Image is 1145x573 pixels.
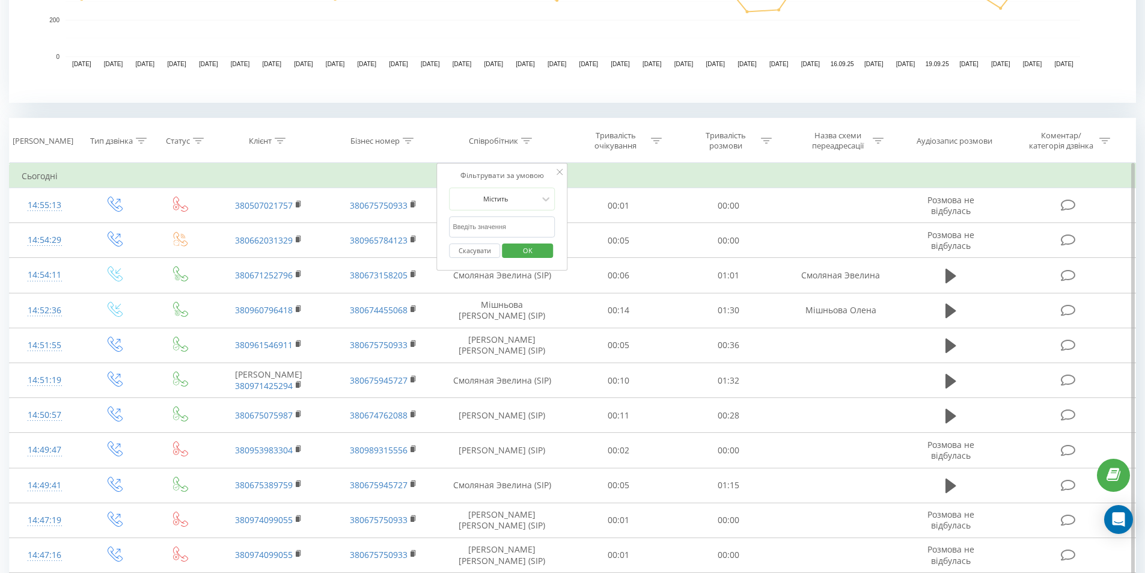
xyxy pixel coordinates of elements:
[1104,505,1133,534] div: Open Intercom Messenger
[22,369,68,392] div: 14:51:19
[611,61,630,67] text: [DATE]
[864,61,884,67] text: [DATE]
[441,293,564,328] td: Мішньова [PERSON_NAME] (SIP)
[22,509,68,532] div: 14:47:19
[564,223,674,258] td: 00:05
[511,241,545,260] span: OK
[927,194,974,216] span: Розмова не відбулась
[294,61,313,67] text: [DATE]
[235,549,293,560] a: 380974099055
[564,258,674,293] td: 00:06
[1026,130,1096,151] div: Коментар/категорія дзвінка
[231,61,250,67] text: [DATE]
[22,194,68,217] div: 14:55:13
[564,538,674,572] td: 00:01
[326,61,345,67] text: [DATE]
[421,61,440,67] text: [DATE]
[564,433,674,468] td: 00:02
[564,328,674,363] td: 00:05
[235,304,293,316] a: 380960796418
[22,474,68,497] div: 14:49:41
[235,200,293,211] a: 380507021757
[548,61,567,67] text: [DATE]
[199,61,218,67] text: [DATE]
[235,269,293,281] a: 380671252796
[235,444,293,456] a: 380953983304
[249,136,272,146] div: Клієнт
[801,61,820,67] text: [DATE]
[235,380,293,391] a: 380971425294
[22,263,68,287] div: 14:54:11
[104,61,123,67] text: [DATE]
[72,61,91,67] text: [DATE]
[441,363,564,398] td: Смоляная Эвелина (SIP)
[783,293,897,328] td: Мішньова Олена
[959,61,979,67] text: [DATE]
[706,61,725,67] text: [DATE]
[674,258,784,293] td: 01:01
[441,433,564,468] td: [PERSON_NAME] (SIP)
[262,61,281,67] text: [DATE]
[441,258,564,293] td: Смоляная Эвелина (SIP)
[235,479,293,491] a: 380675389759
[449,170,555,182] div: Фільтрувати за умовою
[350,409,408,421] a: 380674762088
[441,468,564,503] td: Смоляная Эвелина (SIP)
[358,61,377,67] text: [DATE]
[22,334,68,357] div: 14:51:55
[235,339,293,351] a: 380961546911
[441,538,564,572] td: [PERSON_NAME] [PERSON_NAME] (SIP)
[564,363,674,398] td: 00:10
[56,54,60,60] text: 0
[441,328,564,363] td: [PERSON_NAME] [PERSON_NAME] (SIP)
[235,234,293,246] a: 380662031329
[22,403,68,427] div: 14:50:57
[449,244,500,259] button: Скасувати
[350,234,408,246] a: 380965784123
[22,299,68,322] div: 14:52:36
[484,61,503,67] text: [DATE]
[579,61,599,67] text: [DATE]
[674,503,784,538] td: 00:00
[991,61,1010,67] text: [DATE]
[783,258,897,293] td: Смоляная Эвелина
[10,164,1136,188] td: Сьогодні
[350,200,408,211] a: 380675750933
[805,130,870,151] div: Назва схеми переадресації
[584,130,648,151] div: Тривалість очікування
[1054,61,1073,67] text: [DATE]
[917,136,992,146] div: Аудіозапис розмови
[516,61,535,67] text: [DATE]
[350,549,408,560] a: 380675750933
[564,468,674,503] td: 00:05
[643,61,662,67] text: [DATE]
[674,188,784,223] td: 00:00
[449,216,555,237] input: Введіть значення
[350,304,408,316] a: 380674455068
[136,61,155,67] text: [DATE]
[674,328,784,363] td: 00:36
[22,544,68,567] div: 14:47:16
[927,509,974,531] span: Розмова не відбулась
[350,339,408,351] a: 380675750933
[502,244,553,259] button: OK
[453,61,472,67] text: [DATE]
[694,130,758,151] div: Тривалість розмови
[350,375,408,386] a: 380675945727
[350,479,408,491] a: 380675945727
[350,514,408,526] a: 380675750933
[166,136,190,146] div: Статус
[564,188,674,223] td: 00:01
[927,229,974,251] span: Розмова не відбулась
[1023,61,1042,67] text: [DATE]
[90,136,133,146] div: Тип дзвінка
[212,363,326,398] td: [PERSON_NAME]
[674,398,784,433] td: 00:28
[674,433,784,468] td: 00:00
[441,503,564,538] td: [PERSON_NAME] [PERSON_NAME] (SIP)
[564,503,674,538] td: 00:01
[674,223,784,258] td: 00:00
[350,444,408,456] a: 380989315556
[564,293,674,328] td: 00:14
[769,61,789,67] text: [DATE]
